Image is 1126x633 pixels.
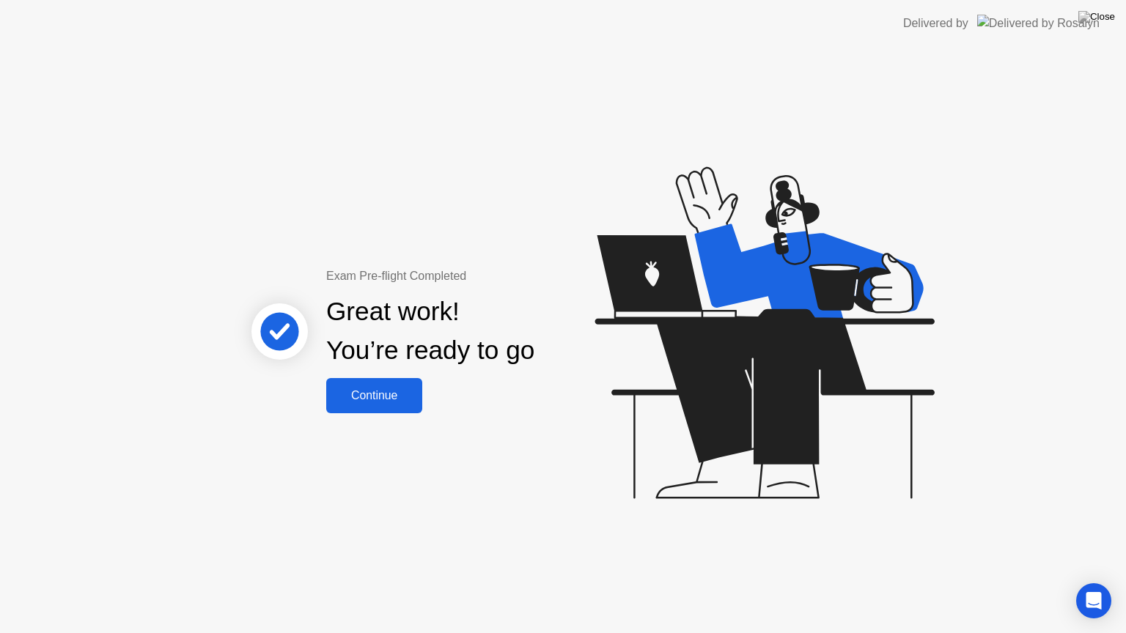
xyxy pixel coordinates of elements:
[1078,11,1115,23] img: Close
[326,378,422,413] button: Continue
[977,15,1100,32] img: Delivered by Rosalyn
[326,267,629,285] div: Exam Pre-flight Completed
[331,389,418,402] div: Continue
[1076,583,1111,618] div: Open Intercom Messenger
[903,15,968,32] div: Delivered by
[326,292,534,370] div: Great work! You’re ready to go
